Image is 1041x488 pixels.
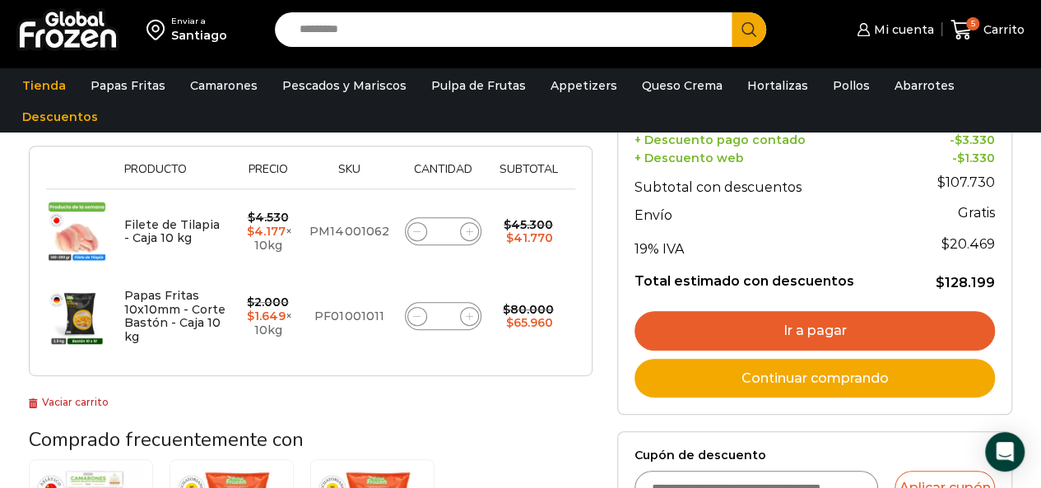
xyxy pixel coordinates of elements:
[247,295,254,309] span: $
[886,70,963,101] a: Abarrotes
[247,210,288,225] bdi: 4.530
[82,70,174,101] a: Papas Fritas
[937,174,946,190] span: $
[14,101,106,132] a: Descuentos
[397,163,490,188] th: Cantidad
[247,295,289,309] bdi: 2.000
[634,166,910,199] th: Subtotal con descuentos
[171,27,227,44] div: Santiago
[542,70,625,101] a: Appetizers
[29,396,109,408] a: Vaciar carrito
[301,188,397,274] td: PM14001062
[182,70,266,101] a: Camarones
[29,426,304,453] span: Comprado frecuentemente con
[235,188,302,274] td: × 10kg
[423,70,534,101] a: Pulpa de Frutas
[124,217,220,246] a: Filete de Tilapia - Caja 10 kg
[504,217,553,232] bdi: 45.300
[958,205,995,221] strong: Gratis
[246,224,253,239] span: $
[955,132,962,147] span: $
[503,302,554,317] bdi: 80.000
[634,359,995,398] a: Continuar comprando
[506,230,514,245] span: $
[506,315,553,330] bdi: 65.960
[979,21,1025,38] span: Carrito
[634,199,910,228] th: Envío
[739,70,816,101] a: Hortalizas
[301,274,397,359] td: PF01001011
[634,70,731,101] a: Queso Crema
[504,217,511,232] span: $
[732,12,766,47] button: Search button
[246,309,285,323] bdi: 1.649
[936,275,995,290] bdi: 128.199
[634,147,910,166] th: + Descuento web
[985,432,1025,472] div: Open Intercom Messenger
[432,220,455,243] input: Product quantity
[634,260,910,291] th: Total estimado con descuentos
[247,210,254,225] span: $
[957,151,964,165] span: $
[506,315,514,330] span: $
[955,132,995,147] bdi: 3.330
[146,16,171,44] img: address-field-icon.svg
[503,302,510,317] span: $
[950,11,1025,49] a: 5 Carrito
[957,151,995,165] bdi: 1.330
[634,227,910,260] th: 19% IVA
[124,288,225,344] a: Papas Fritas 10x10mm - Corte Bastón - Caja 10 kg
[432,304,455,328] input: Product quantity
[506,230,553,245] bdi: 41.770
[14,70,74,101] a: Tienda
[870,21,934,38] span: Mi cuenta
[909,147,995,166] td: -
[116,163,235,188] th: Producto
[246,224,285,239] bdi: 4.177
[235,163,302,188] th: Precio
[171,16,227,27] div: Enviar a
[235,274,302,359] td: × 10kg
[941,236,950,252] span: $
[634,128,910,147] th: + Descuento pago contado
[909,128,995,147] td: -
[274,70,415,101] a: Pescados y Mariscos
[301,163,397,188] th: Sku
[246,309,253,323] span: $
[853,13,933,46] a: Mi cuenta
[634,448,995,462] label: Cupón de descuento
[941,236,995,252] span: 20.469
[937,174,995,190] bdi: 107.730
[966,17,979,30] span: 5
[825,70,878,101] a: Pollos
[936,275,945,290] span: $
[634,311,995,351] a: Ir a pagar
[490,163,566,188] th: Subtotal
